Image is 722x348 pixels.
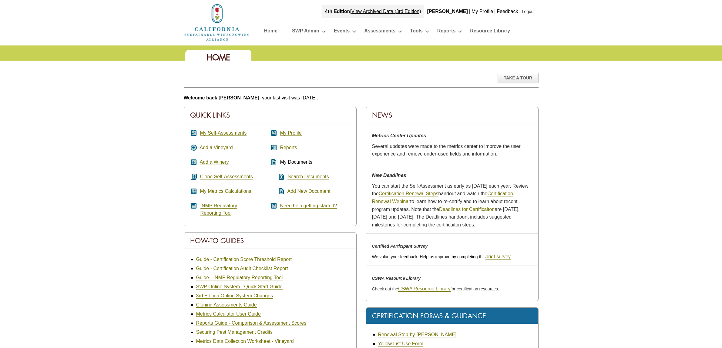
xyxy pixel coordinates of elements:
a: Logout [522,9,535,14]
i: help_center [270,202,277,209]
img: logo_cswa2x.png [184,3,250,42]
a: Guide - Certification Audit Checklist Report [196,266,288,271]
div: News [366,107,538,123]
a: My Profile [472,9,493,14]
span: We value your feedback. Help us improve by completing this . [372,254,512,259]
a: Search Documents [287,174,329,179]
a: Home [264,27,277,37]
a: Metrics Data Collection Worksheet - Vineyard [196,339,294,344]
i: find_in_page [270,173,285,180]
a: Assessments [364,27,395,37]
a: CSWA Resource Library [398,286,451,292]
div: Quick Links [184,107,356,123]
i: article [190,202,197,209]
span: Home [207,52,230,63]
a: Add a Winery [200,159,229,165]
i: description [270,159,277,166]
a: Deadlines for Certificaiton [439,207,495,212]
b: Welcome back [PERSON_NAME] [184,95,260,100]
div: | [519,5,521,18]
p: You can start the Self-Assessment as early as [DATE] each year. Review the handout and watch the ... [372,182,532,229]
i: assessment [270,144,277,151]
a: Add a Vineyard [200,145,233,150]
p: , your last visit was [DATE]. [184,94,539,102]
a: My Self-Assessments [200,130,247,136]
strong: Metrics Center Updates [372,133,426,138]
a: Tools [410,27,422,37]
a: Guide - Certification Score Threshold Report [196,257,292,262]
div: Certification Forms & Guidance [366,308,538,324]
a: Reports [437,27,455,37]
a: Feedback [497,9,518,14]
a: SWP Online System - Quick Start Guide [196,284,283,289]
b: [PERSON_NAME] [427,9,468,14]
a: Need help getting started? [280,203,337,209]
em: Certified Participant Survey [372,244,428,249]
a: Renewal Step-by-[PERSON_NAME] [378,332,457,337]
a: Guide - INMP Regulatory Reporting Tool [196,275,283,280]
strong: New Deadlines [372,173,406,178]
i: add_box [190,159,197,166]
a: brief survey [485,254,511,259]
a: Cloning Assessments Guide [196,302,257,308]
a: Certification Renewal Webinar [372,191,513,204]
a: INMP RegulatoryReporting Tool [200,203,237,216]
div: | [468,5,471,18]
a: View Archived Data (3rd Edition) [351,9,421,14]
i: calculate [190,188,197,195]
div: | [322,5,424,18]
div: Take A Tour [498,73,539,83]
a: My Profile [280,130,301,136]
em: CSWA Resource Library [372,276,421,281]
i: assignment_turned_in [190,129,197,137]
span: Check out the for certification resources. [372,286,499,291]
i: note_add [270,188,285,195]
a: Resource Library [470,27,510,37]
i: account_box [270,129,277,137]
div: How-To Guides [184,233,356,249]
a: Events [334,27,350,37]
a: 3rd Edition Online System Changes [196,293,273,299]
strong: 4th Edition [325,9,350,14]
a: Clone Self-Assessments [200,174,253,179]
span: Several updates were made to the metrics center to improve the user experience and remove under-u... [372,144,521,157]
a: Securing Pest Management Credits [196,330,273,335]
div: | [494,5,496,18]
i: queue [190,173,197,180]
i: add_circle [190,144,197,151]
a: Certification Renewal Steps [379,191,438,196]
a: SWP Admin [292,27,319,37]
a: Reports Guide - Comparison & Assessment Scores [196,320,307,326]
a: Yellow List Use Form [378,341,424,346]
span: My Documents [280,159,312,165]
a: Reports [280,145,297,150]
a: Metrics Calculator User Guide [196,311,261,317]
a: Add New Document [287,189,331,194]
a: Home [184,19,250,25]
a: My Metrics Calculations [200,189,251,194]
